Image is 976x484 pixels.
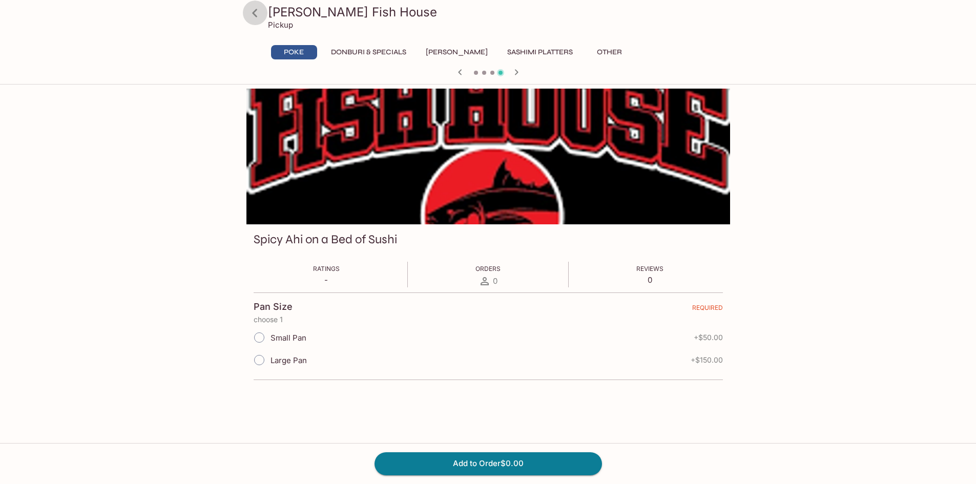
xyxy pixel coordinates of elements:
[636,275,663,285] p: 0
[254,301,293,312] h4: Pan Size
[375,452,602,475] button: Add to Order$0.00
[692,304,723,315] span: REQUIRED
[254,315,723,324] p: choose 1
[691,356,723,364] span: + $150.00
[475,265,501,272] span: Orders
[313,275,340,285] p: -
[694,333,723,342] span: + $50.00
[420,45,493,59] button: [PERSON_NAME]
[502,45,578,59] button: Sashimi Platters
[271,45,317,59] button: Poke
[268,4,726,20] h3: [PERSON_NAME] Fish House
[271,333,306,343] span: Small Pan
[246,89,730,224] div: Spicy Ahi on a Bed of Sushi
[587,45,633,59] button: Other
[325,45,412,59] button: Donburi & Specials
[636,265,663,272] span: Reviews
[493,276,497,286] span: 0
[268,20,293,30] p: Pickup
[313,265,340,272] span: Ratings
[271,355,307,365] span: Large Pan
[254,232,397,247] h3: Spicy Ahi on a Bed of Sushi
